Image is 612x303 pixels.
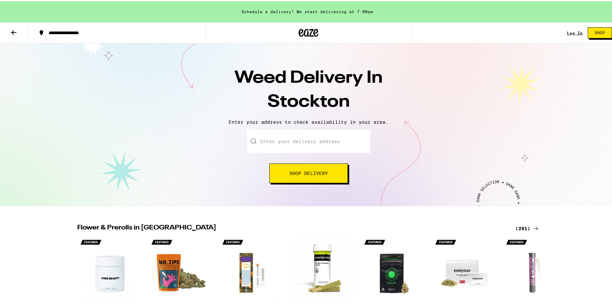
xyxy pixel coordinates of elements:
span: Hi. Need any help? [4,5,47,10]
h1: Weed Delivery In [193,65,423,113]
a: (291) [515,223,540,231]
span: Shop Delivery [289,170,328,174]
img: Circles Base Camp - Forbidden Fruit - 1g [503,234,569,300]
img: Mr. Zips - Sunshine Punch - 28g [148,234,214,300]
p: Enter your address to check availability in your area. [7,118,610,123]
input: Enter your delivery address [247,129,370,152]
img: Pure Beauty - Gush Mints 1:1 - 3.5g [77,234,143,300]
img: Everyday - Apple Jack Pre-Ground - 14g [432,234,498,300]
span: Stockton [267,92,350,109]
img: Circles Base Camp - Headband - 3.5g [361,234,427,300]
img: Everyday - 24k Gold Punch Infused 2-Pack - 1g [290,234,356,300]
a: Log In [567,30,583,34]
h2: Flower & Prerolls in [GEOGRAPHIC_DATA] [77,223,508,231]
button: Shop Delivery [269,162,348,182]
img: Stone Road - Purple Runtz Hash & Diamonds Infused - 1g [219,234,285,300]
button: Shop [588,26,612,37]
span: Shop [595,30,605,33]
